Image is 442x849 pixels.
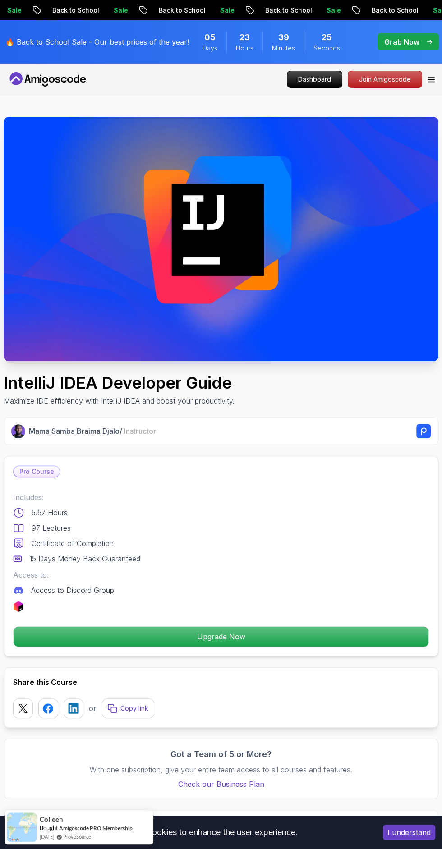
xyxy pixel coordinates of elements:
[29,426,156,436] p: Mama Samba Braima Djalo /
[428,77,435,83] button: Open Menu
[236,44,253,53] span: Hours
[272,44,295,53] span: Minutes
[322,31,332,44] span: 25 Seconds
[13,492,429,503] p: Includes:
[32,538,114,549] p: Certificate of Completion
[204,31,216,44] span: 5 Days
[89,703,97,714] p: or
[287,71,342,88] a: Dashboard
[5,37,189,47] p: 🔥 Back to School Sale - Our best prices of the year!
[347,6,409,15] p: Back to School
[63,833,91,840] a: ProveSource
[40,833,54,840] span: [DATE]
[239,31,250,44] span: 23 Hours
[59,825,133,831] a: Amigoscode PRO Membership
[13,601,24,612] img: jetbrains logo
[40,816,63,823] span: Colleen
[384,37,419,47] p: Grab Now
[313,44,340,53] span: Seconds
[196,6,225,15] p: Sale
[11,424,25,438] img: Nelson Djalo
[287,71,342,87] p: Dashboard
[278,31,289,44] span: 39 Minutes
[383,825,435,840] button: Accept cookies
[102,698,154,718] button: Copy link
[13,569,429,580] p: Access to:
[4,374,438,392] h1: IntelliJ IDEA Developer Guide
[4,395,438,406] p: Maximize IDE efficiency with IntelliJ IDEA and boost your productivity.
[7,812,37,842] img: provesource social proof notification image
[14,466,60,477] p: Pro Course
[348,71,422,87] p: Join Amigoscode
[28,6,89,15] p: Back to School
[134,6,196,15] p: Back to School
[40,824,58,831] span: Bought
[29,553,140,564] p: 15 Days Money Back Guaranteed
[124,427,156,436] span: Instructor
[13,779,429,789] a: Check our Business Plan
[32,523,71,533] p: 97 Lectures
[31,585,114,596] p: Access to Discord Group
[7,822,369,842] div: This website uses cookies to enhance the user experience.
[32,507,68,518] p: 5.57 Hours
[89,6,118,15] p: Sale
[203,44,217,53] span: Days
[348,71,422,88] a: Join Amigoscode
[302,6,331,15] p: Sale
[13,677,429,688] h2: Share this Course
[13,764,429,775] p: With one subscription, give your entire team access to all courses and features.
[14,627,428,647] p: Upgrade Now
[4,117,438,361] img: intellij-developer-guide_thumbnail
[120,704,148,713] p: Copy link
[241,6,302,15] p: Back to School
[13,748,429,761] h3: Got a Team of 5 or More?
[409,6,437,15] p: Sale
[13,626,429,647] button: Upgrade Now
